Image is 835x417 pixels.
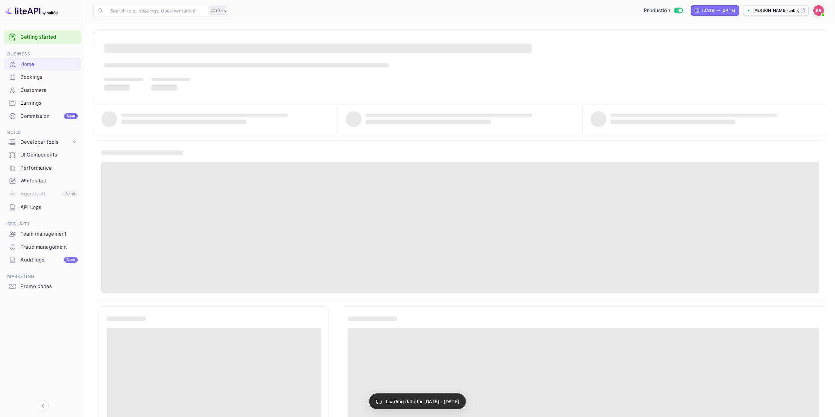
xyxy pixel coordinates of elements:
div: Performance [4,162,81,175]
div: Earnings [20,99,78,107]
div: Promo codes [20,283,78,290]
a: UI Components [4,149,81,161]
div: Commission [20,113,78,120]
div: Earnings [4,97,81,110]
input: Search (e.g. bookings, documentation) [106,4,205,17]
div: Team management [20,230,78,238]
div: Home [4,58,81,71]
img: LiteAPI logo [5,5,58,16]
a: Customers [4,84,81,96]
p: [PERSON_NAME]-unbrg.[PERSON_NAME]... [753,8,799,13]
div: Promo codes [4,280,81,293]
div: Fraud management [4,241,81,254]
div: [DATE] — [DATE] [702,8,735,13]
div: Home [20,61,78,68]
div: Ctrl+K [208,6,228,15]
div: Fraud management [20,243,78,251]
a: Team management [4,228,81,240]
a: Promo codes [4,280,81,292]
div: UI Components [20,151,78,159]
div: Developer tools [20,138,71,146]
a: API Logs [4,201,81,213]
a: CommissionNew [4,110,81,122]
div: Audit logs [20,256,78,264]
a: Fraud management [4,241,81,253]
p: Loading data for [DATE] - [DATE] [386,398,459,405]
button: Collapse navigation [37,400,49,412]
div: Performance [20,164,78,172]
div: Customers [4,84,81,97]
a: Home [4,58,81,70]
div: Bookings [4,71,81,84]
div: New [64,257,78,263]
div: Developer tools [4,136,81,148]
div: Switch to Sandbox mode [641,7,685,14]
div: New [64,113,78,119]
span: Security [4,220,81,228]
a: Earnings [4,97,81,109]
a: Bookings [4,71,81,83]
div: Getting started [4,31,81,44]
a: Audit logsNew [4,254,81,266]
img: Kobus Roux [813,5,824,16]
span: Build [4,129,81,136]
span: Production [644,7,670,14]
a: Performance [4,162,81,174]
span: Marketing [4,273,81,280]
span: Business [4,51,81,58]
div: Bookings [20,73,78,81]
a: Getting started [20,33,78,41]
div: API Logs [20,204,78,211]
div: Whitelabel [20,177,78,185]
div: Customers [20,87,78,94]
div: API Logs [4,201,81,214]
a: Whitelabel [4,175,81,187]
div: CommissionNew [4,110,81,123]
